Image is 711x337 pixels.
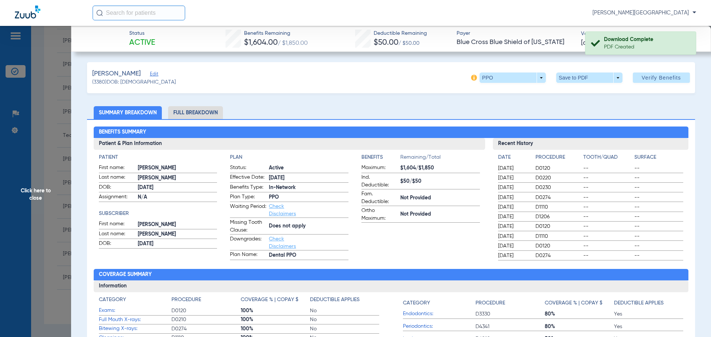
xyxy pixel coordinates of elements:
span: 100% [241,325,310,333]
button: Save to PDF [556,73,622,83]
span: [DATE] [498,203,529,211]
span: Not Provided [400,194,480,202]
span: -- [634,252,683,259]
h4: Surface [634,154,683,161]
app-breakdown-title: Deductible Applies [310,296,379,306]
span: [PERSON_NAME] [92,69,141,78]
h2: Benefits Summary [94,127,689,138]
span: 100% [241,316,310,323]
span: -- [634,174,683,182]
app-breakdown-title: Benefits [361,154,400,164]
li: Summary Breakdown [94,106,162,119]
span: D0274 [535,194,581,201]
app-breakdown-title: Procedure [171,296,241,306]
span: / $50.00 [398,41,420,46]
span: [DATE] [498,174,529,182]
span: / $1,850.00 [278,40,308,46]
img: info-icon [471,75,477,81]
h4: Procedure [475,299,505,307]
span: D0274 [171,325,241,333]
h4: Deductible Applies [614,299,664,307]
h4: Date [498,154,529,161]
span: -- [583,213,632,220]
span: Benefits Type: [230,183,266,192]
h4: Procedure [171,296,201,304]
button: PPO [480,73,546,83]
span: Waiting Period: [230,203,266,218]
span: D1110 [535,233,581,240]
app-breakdown-title: Surface [634,154,683,164]
span: [DATE] [498,165,529,172]
app-breakdown-title: Coverage % | Copay $ [241,296,310,306]
span: Yes [614,323,683,330]
span: Maximum: [361,164,398,173]
div: PDF Created [604,43,690,51]
span: Benefits Remaining [244,30,308,37]
span: Assignment: [99,193,135,202]
img: Search Icon [96,10,103,16]
span: Last name: [99,173,135,182]
h4: Deductible Applies [310,296,360,304]
span: Plan Name: [230,251,266,260]
span: In-Network [269,184,348,192]
span: Active [269,164,348,172]
h4: Subscriber [99,210,217,218]
span: No [310,307,379,314]
li: Full Breakdown [168,106,223,119]
span: Fam. Deductible: [361,190,398,206]
span: D0230 [535,184,581,191]
span: -- [634,223,683,230]
span: D0210 [171,316,241,323]
span: (3380) DOB: [DEMOGRAPHIC_DATA] [92,78,176,86]
span: Deductible Remaining [374,30,427,37]
span: D1110 [535,203,581,211]
span: -- [583,174,632,182]
h3: Patient & Plan Information [94,138,485,150]
span: Periodontics: [403,323,475,330]
h4: Category [403,299,430,307]
span: Bitewing X-rays: [99,325,171,333]
span: Full Mouth X-rays: [99,316,171,324]
span: Edit [150,71,157,78]
button: Verify Benefits [633,73,690,83]
span: D0274 [535,252,581,259]
span: Downgrades: [230,235,266,250]
app-breakdown-title: Procedure [535,154,581,164]
app-breakdown-title: Date [498,154,529,164]
span: PPO [269,193,348,201]
span: -- [583,165,632,172]
span: [DATE] [498,233,529,240]
span: D0120 [171,307,241,314]
span: [PERSON_NAME] [138,221,217,229]
span: Ind. Deductible: [361,173,398,189]
h4: Coverage % | Copay $ [545,299,602,307]
span: Payer [457,30,575,37]
span: Effective Date: [230,173,266,182]
span: -- [583,233,632,240]
span: Exams: [99,307,171,314]
span: -- [634,165,683,172]
span: D3330 [475,310,545,318]
span: -- [634,194,683,201]
span: D4341 [475,323,545,330]
app-breakdown-title: Plan [230,154,348,161]
app-breakdown-title: Tooth/Quad [583,154,632,164]
app-breakdown-title: Category [99,296,171,306]
span: [DATE] [498,184,529,191]
span: 80% [545,323,614,330]
span: Active [129,38,155,48]
app-breakdown-title: Procedure [475,296,545,310]
span: Does not apply [269,222,348,230]
span: DOB: [99,183,135,192]
span: -- [634,213,683,220]
span: Last name: [99,230,135,239]
span: Blue Cross Blue Shield of [US_STATE] [457,38,575,47]
span: [PERSON_NAME][GEOGRAPHIC_DATA] [592,9,696,17]
span: [DATE] [498,213,529,220]
span: Status [129,30,155,37]
span: $50/$50 [400,178,480,185]
span: $50.00 [374,39,398,47]
span: [PERSON_NAME] [138,230,217,238]
span: No [310,325,379,333]
h4: Tooth/Quad [583,154,632,161]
